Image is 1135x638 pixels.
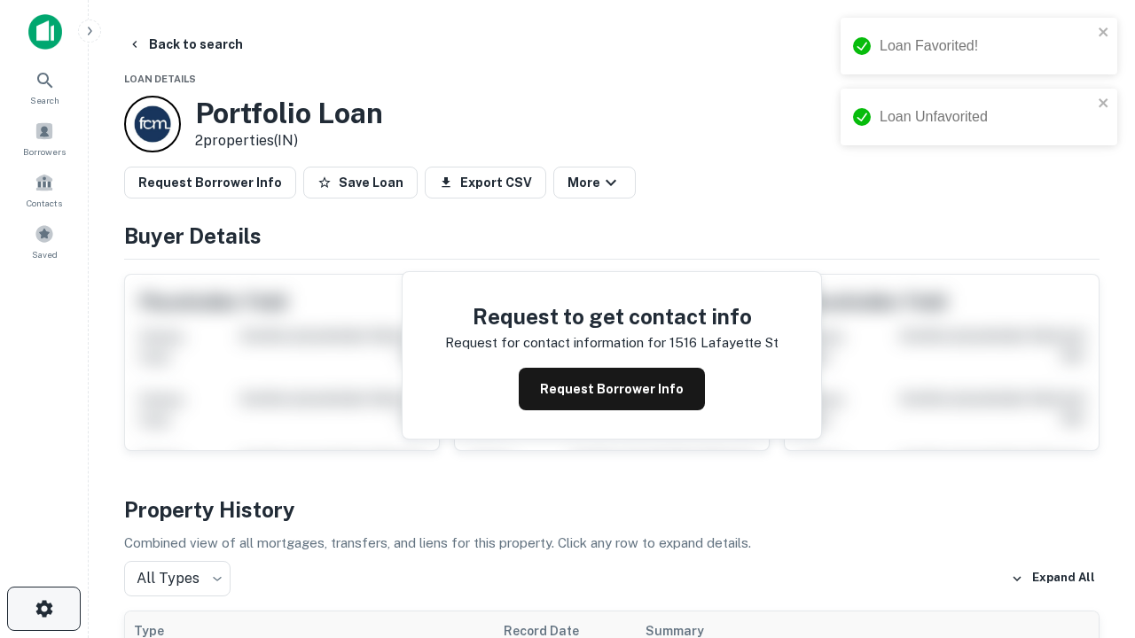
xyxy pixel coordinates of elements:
h4: Request to get contact info [445,300,779,332]
button: Export CSV [425,167,546,198]
iframe: Chat Widget [1046,440,1135,525]
a: Borrowers [5,114,83,162]
div: Loan Favorited! [880,35,1092,57]
h4: Property History [124,494,1100,525]
div: All Types [124,561,231,596]
span: Saved [32,247,58,261]
button: Request Borrower Info [124,167,296,198]
button: Back to search [121,28,250,60]
a: Contacts [5,166,83,214]
button: Save Loan [303,167,418,198]
p: 2 properties (IN) [195,130,383,152]
h3: Portfolio Loan [195,97,383,130]
a: Saved [5,217,83,265]
p: 1516 lafayette st [669,332,779,354]
button: More [553,167,636,198]
img: capitalize-icon.png [28,14,62,50]
p: Request for contact information for [445,332,666,354]
button: close [1098,96,1110,113]
span: Search [30,93,59,107]
h4: Buyer Details [124,220,1100,252]
span: Loan Details [124,74,196,84]
button: Request Borrower Info [519,368,705,410]
div: Loan Unfavorited [880,106,1092,128]
p: Combined view of all mortgages, transfers, and liens for this property. Click any row to expand d... [124,533,1100,554]
span: Borrowers [23,144,66,159]
a: Search [5,63,83,111]
button: Expand All [1006,565,1100,592]
span: Contacts [27,196,62,210]
button: close [1098,25,1110,42]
